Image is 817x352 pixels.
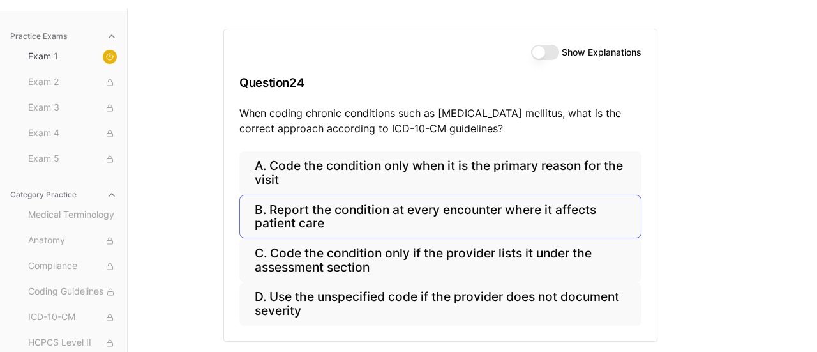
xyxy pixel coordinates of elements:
[239,64,641,102] h3: Question 24
[28,285,117,299] span: Coding Guidelines
[28,75,117,89] span: Exam 2
[5,185,122,205] button: Category Practice
[239,282,641,326] button: D. Use the unspecified code if the provider does not document severity
[239,151,641,195] button: A. Code the condition only when it is the primary reason for the visit
[23,47,122,67] button: Exam 1
[23,205,122,226] button: Medical Terminology
[28,50,117,64] span: Exam 1
[239,195,641,238] button: B. Report the condition at every encounter where it affects patient care
[28,126,117,141] span: Exam 4
[28,234,117,248] span: Anatomy
[239,238,641,282] button: C. Code the condition only if the provider lists it under the assessment section
[23,282,122,302] button: Coding Guidelines
[28,101,117,115] span: Exam 3
[23,149,122,169] button: Exam 5
[28,208,117,222] span: Medical Terminology
[28,259,117,273] span: Compliance
[28,310,117,325] span: ICD-10-CM
[23,98,122,118] button: Exam 3
[23,72,122,93] button: Exam 2
[28,336,117,350] span: HCPCS Level II
[23,231,122,251] button: Anatomy
[5,26,122,47] button: Practice Exams
[28,152,117,166] span: Exam 5
[23,123,122,144] button: Exam 4
[23,307,122,328] button: ICD-10-CM
[239,105,641,136] p: When coding chronic conditions such as [MEDICAL_DATA] mellitus, what is the correct approach acco...
[23,256,122,277] button: Compliance
[562,48,641,57] label: Show Explanations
